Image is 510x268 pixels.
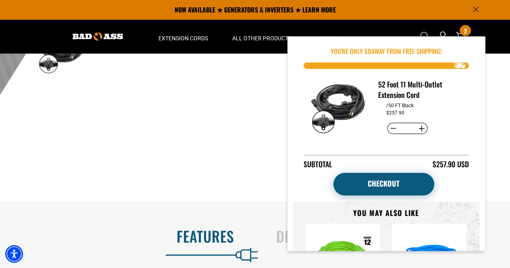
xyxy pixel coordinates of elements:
[316,35,340,42] span: Apparel
[276,228,493,245] h2: Details & Specs
[304,46,469,56] p: You're Only $ away from free shipping!
[386,103,414,108] dd: /50 FT Black
[73,32,123,41] img: Bad Ass Extension Cords
[368,46,371,56] span: 0
[333,173,434,195] a: cart
[220,19,304,53] summary: All Other Products
[464,28,466,34] span: 2
[310,79,366,135] img: black
[436,19,449,53] a: Open this option
[287,36,485,251] div: Item added to your cart
[17,228,234,245] h2: Features
[146,19,220,53] summary: Extension Cords
[306,208,466,218] h3: You may also like
[158,35,208,42] span: Extension Cords
[232,35,291,42] span: All Other Products
[400,122,415,135] input: Quantity for 52 Foot 11 Multi-Outlet Extension Cord
[304,159,332,170] div: Subtotal
[454,31,467,41] a: cart
[418,30,431,43] summary: Search
[386,110,404,116] dd: $257.90
[304,19,352,53] summary: Apparel
[378,79,462,100] h3: 52 Foot 11 Multi-Outlet Extension Cord
[5,245,23,263] div: Accessibility Menu
[433,159,469,170] div: $257.90 USD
